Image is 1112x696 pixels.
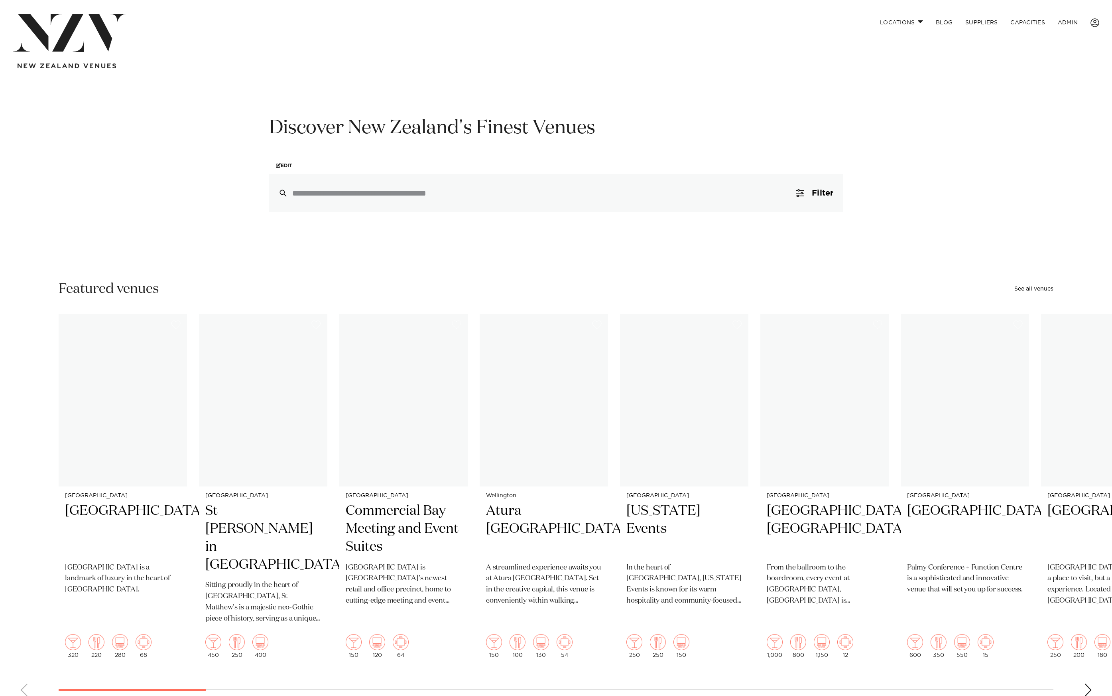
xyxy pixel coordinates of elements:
div: 150 [486,634,502,658]
small: [GEOGRAPHIC_DATA] [907,493,1023,499]
div: 120 [369,634,385,658]
div: 600 [907,634,923,658]
img: theatre.png [954,634,970,650]
img: theatre.png [814,634,830,650]
p: [GEOGRAPHIC_DATA] is a landmark of luxury in the heart of [GEOGRAPHIC_DATA]. [65,562,181,596]
p: Palmy Conference + Function Centre is a sophisticated and innovative venue that will set you up f... [907,562,1023,596]
a: Wellington Atura [GEOGRAPHIC_DATA] A streamlined experience awaits you at Atura [GEOGRAPHIC_DATA]... [480,314,608,664]
div: 550 [954,634,970,658]
div: 150 [673,634,689,658]
div: 220 [89,634,104,658]
a: See all venues [1014,286,1053,292]
a: SUPPLIERS [959,14,1004,31]
button: Filter [786,174,843,212]
img: dining.png [790,634,806,650]
div: 320 [65,634,81,658]
small: Wellington [486,493,602,499]
div: 150 [346,634,362,658]
a: Locations [874,14,929,31]
img: cocktail.png [205,634,221,650]
img: theatre.png [112,634,128,650]
img: dining.png [931,634,947,650]
div: 180 [1094,634,1110,658]
img: theatre.png [252,634,268,650]
img: cocktail.png [626,634,642,650]
div: 1,000 [767,634,783,658]
swiper-slide: 6 / 48 [760,314,889,664]
img: dining.png [89,634,104,650]
div: 200 [1071,634,1087,658]
div: 12 [837,634,853,658]
h2: Atura [GEOGRAPHIC_DATA] [486,502,602,556]
div: 130 [533,634,549,658]
img: theatre.png [1094,634,1110,650]
a: [GEOGRAPHIC_DATA] [GEOGRAPHIC_DATA], [GEOGRAPHIC_DATA] From the ballroom to the boardroom, every ... [760,314,889,664]
a: Dining area at Texas Events in Auckland [GEOGRAPHIC_DATA] [US_STATE] Events In the heart of [GEOG... [620,314,748,664]
h2: Featured venues [59,280,159,298]
swiper-slide: 1 / 48 [59,314,187,664]
p: From the ballroom to the boardroom, every event at [GEOGRAPHIC_DATA], [GEOGRAPHIC_DATA] is distin... [767,562,882,607]
p: Sitting proudly in the heart of [GEOGRAPHIC_DATA], St Matthew's is a majestic neo-Gothic piece of... [205,580,321,625]
div: 250 [1047,634,1063,658]
img: cocktail.png [346,634,362,650]
div: 54 [557,634,573,658]
h1: Discover New Zealand's Finest Venues [269,116,843,141]
swiper-slide: 3 / 48 [339,314,468,664]
span: Filter [812,189,833,197]
p: In the heart of [GEOGRAPHIC_DATA], [US_STATE] Events is known for its warm hospitality and commun... [626,562,742,607]
div: 250 [229,634,245,658]
img: meeting.png [136,634,152,650]
div: 15 [978,634,994,658]
div: 350 [931,634,947,658]
img: dining.png [650,634,666,650]
small: [GEOGRAPHIC_DATA] [346,493,461,499]
div: 250 [650,634,666,658]
h2: [GEOGRAPHIC_DATA] [907,502,1023,556]
h2: [GEOGRAPHIC_DATA], [GEOGRAPHIC_DATA] [767,502,882,556]
img: cocktail.png [767,634,783,650]
small: [GEOGRAPHIC_DATA] [65,493,181,499]
swiper-slide: 5 / 48 [620,314,748,664]
img: theatre.png [673,634,689,650]
img: dining.png [1071,634,1087,650]
img: meeting.png [978,634,994,650]
img: cocktail.png [486,634,502,650]
img: cocktail.png [1047,634,1063,650]
img: theatre.png [369,634,385,650]
small: [GEOGRAPHIC_DATA] [767,493,882,499]
a: [GEOGRAPHIC_DATA] [GEOGRAPHIC_DATA] Palmy Conference + Function Centre is a sophisticated and inn... [901,314,1029,664]
a: [GEOGRAPHIC_DATA] St [PERSON_NAME]-in-[GEOGRAPHIC_DATA] Sitting proudly in the heart of [GEOGRAPH... [199,314,327,664]
img: dining.png [229,634,245,650]
img: new-zealand-venues-text.png [18,63,116,69]
a: Edit [269,157,299,174]
a: [GEOGRAPHIC_DATA] Commercial Bay Meeting and Event Suites [GEOGRAPHIC_DATA] is [GEOGRAPHIC_DATA]'... [339,314,468,664]
img: cocktail.png [907,634,923,650]
swiper-slide: 7 / 48 [901,314,1029,664]
img: meeting.png [393,634,409,650]
div: 250 [626,634,642,658]
div: 400 [252,634,268,658]
div: 800 [790,634,806,658]
a: Capacities [1004,14,1051,31]
h2: [GEOGRAPHIC_DATA] [65,502,181,556]
p: A streamlined experience awaits you at Atura [GEOGRAPHIC_DATA]. Set in the creative capital, this... [486,562,602,607]
h2: [US_STATE] Events [626,502,742,556]
div: 64 [393,634,409,658]
img: meeting.png [557,634,573,650]
div: 450 [205,634,221,658]
a: ADMIN [1051,14,1084,31]
div: 280 [112,634,128,658]
a: [GEOGRAPHIC_DATA] [GEOGRAPHIC_DATA] [GEOGRAPHIC_DATA] is a landmark of luxury in the heart of [GE... [59,314,187,664]
div: 100 [510,634,525,658]
div: 1,150 [814,634,830,658]
h2: St [PERSON_NAME]-in-[GEOGRAPHIC_DATA] [205,502,321,574]
img: theatre.png [533,634,549,650]
small: [GEOGRAPHIC_DATA] [205,493,321,499]
swiper-slide: 4 / 48 [480,314,608,664]
swiper-slide: 2 / 48 [199,314,327,664]
a: BLOG [929,14,959,31]
img: nzv-logo.png [13,14,126,52]
img: meeting.png [837,634,853,650]
img: dining.png [510,634,525,650]
div: 68 [136,634,152,658]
